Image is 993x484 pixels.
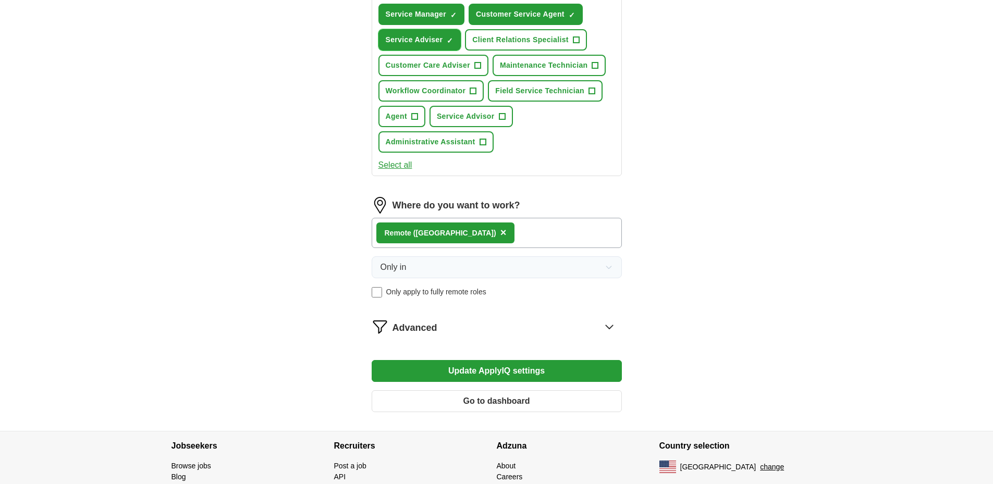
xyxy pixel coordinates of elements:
[569,11,575,19] span: ✓
[659,431,822,461] h4: Country selection
[171,462,211,470] a: Browse jobs
[386,9,447,20] span: Service Manager
[447,36,453,45] span: ✓
[386,85,466,96] span: Workflow Coordinator
[378,159,412,171] button: Select all
[450,11,457,19] span: ✓
[372,360,622,382] button: Update ApplyIQ settings
[334,462,366,470] a: Post a job
[372,390,622,412] button: Go to dashboard
[497,473,523,481] a: Careers
[437,111,495,122] span: Service Advisor
[386,34,443,45] span: Service Adviser
[386,60,470,71] span: Customer Care Adviser
[500,60,587,71] span: Maintenance Technician
[386,136,475,147] span: Administrative Assistant
[430,106,513,127] button: Service Advisor
[334,473,346,481] a: API
[493,55,606,76] button: Maintenance Technician
[372,197,388,214] img: location.png
[378,80,484,102] button: Workflow Coordinator
[393,198,520,213] label: Where do you want to work?
[381,261,407,274] span: Only in
[372,318,388,335] img: filter
[495,85,584,96] span: Field Service Technician
[378,4,465,25] button: Service Manager✓
[469,4,583,25] button: Customer Service Agent✓
[386,111,407,122] span: Agent
[385,228,496,239] div: Remote ([GEOGRAPHIC_DATA])
[372,256,622,278] button: Only in
[659,461,676,473] img: US flag
[386,287,486,297] span: Only apply to fully remote roles
[378,131,494,153] button: Administrative Assistant
[497,462,516,470] a: About
[500,225,507,241] button: ×
[472,34,569,45] span: Client Relations Specialist
[760,462,784,473] button: change
[680,462,756,473] span: [GEOGRAPHIC_DATA]
[465,29,587,51] button: Client Relations Specialist
[372,287,382,297] input: Only apply to fully remote roles
[393,321,437,335] span: Advanced
[378,106,425,127] button: Agent
[476,9,565,20] span: Customer Service Agent
[488,80,603,102] button: Field Service Technician
[171,473,186,481] a: Blog
[500,227,507,238] span: ×
[378,55,488,76] button: Customer Care Adviser
[378,29,461,51] button: Service Adviser✓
